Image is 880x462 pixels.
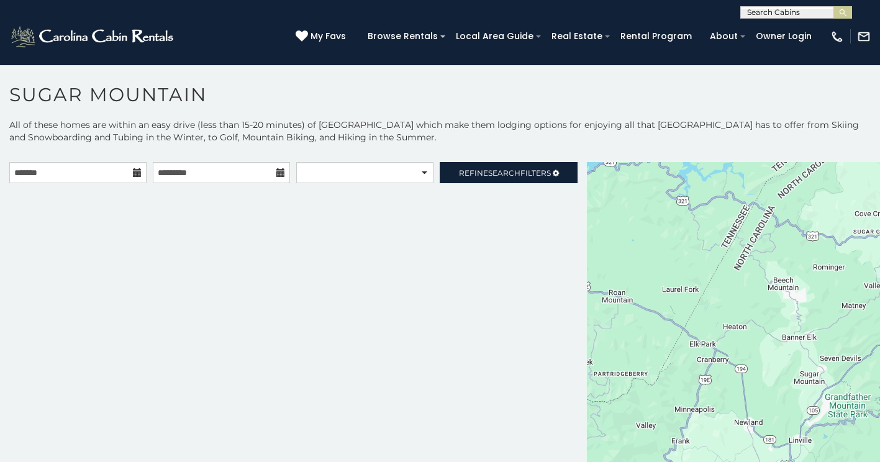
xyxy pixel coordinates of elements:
[830,30,844,43] img: phone-regular-white.png
[459,168,551,178] span: Refine Filters
[296,30,349,43] a: My Favs
[750,27,818,46] a: Owner Login
[9,24,177,49] img: White-1-2.png
[857,30,871,43] img: mail-regular-white.png
[361,27,444,46] a: Browse Rentals
[311,30,346,43] span: My Favs
[545,27,609,46] a: Real Estate
[440,162,577,183] a: RefineSearchFilters
[614,27,698,46] a: Rental Program
[488,168,520,178] span: Search
[450,27,540,46] a: Local Area Guide
[704,27,744,46] a: About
